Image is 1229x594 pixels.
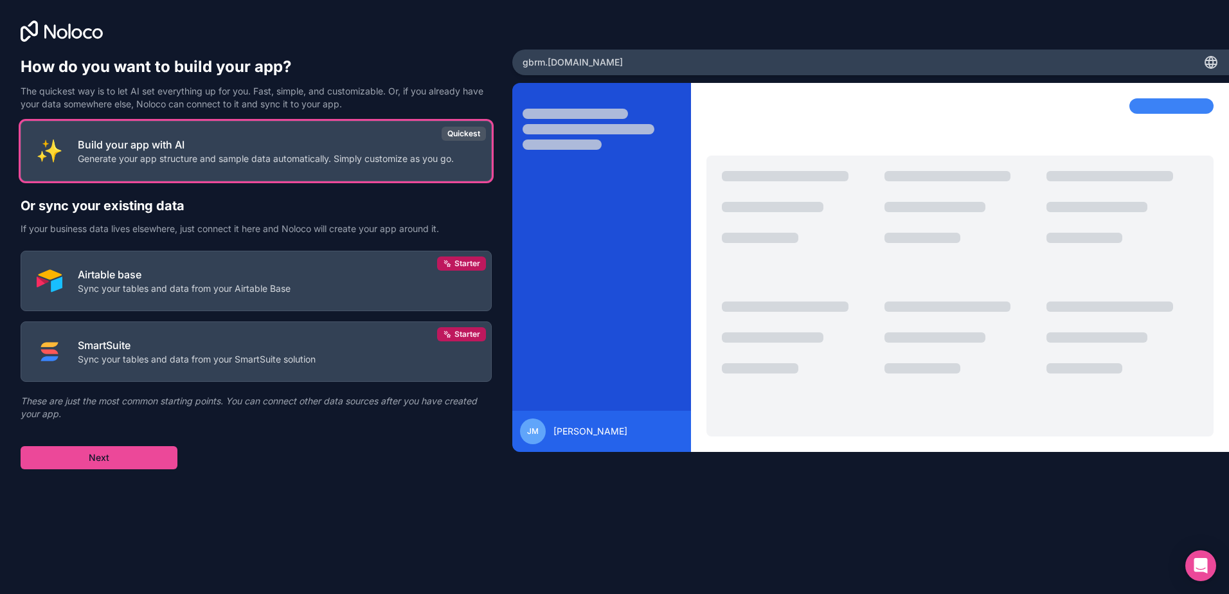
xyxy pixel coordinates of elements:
[78,353,316,366] p: Sync your tables and data from your SmartSuite solution
[21,251,492,311] button: AIRTABLEAirtable baseSync your tables and data from your Airtable BaseStarter
[37,268,62,294] img: AIRTABLE
[21,121,492,181] button: INTERNAL_WITH_AIBuild your app with AIGenerate your app structure and sample data automatically. ...
[21,446,177,469] button: Next
[454,329,480,339] span: Starter
[37,339,62,364] img: SMART_SUITE
[78,137,454,152] p: Build your app with AI
[21,222,492,235] p: If your business data lives elsewhere, just connect it here and Noloco will create your app aroun...
[1185,550,1216,581] div: Open Intercom Messenger
[553,425,627,438] span: [PERSON_NAME]
[21,395,492,420] p: These are just the most common starting points. You can connect other data sources after you have...
[454,258,480,269] span: Starter
[78,267,291,282] p: Airtable base
[78,282,291,295] p: Sync your tables and data from your Airtable Base
[37,138,62,164] img: INTERNAL_WITH_AI
[78,337,316,353] p: SmartSuite
[21,197,492,215] h2: Or sync your existing data
[442,127,486,141] div: Quickest
[21,57,492,77] h1: How do you want to build your app?
[21,85,492,111] p: The quickest way is to let AI set everything up for you. Fast, simple, and customizable. Or, if y...
[527,426,539,437] span: JM
[523,56,623,69] span: gbrm .[DOMAIN_NAME]
[21,321,492,382] button: SMART_SUITESmartSuiteSync your tables and data from your SmartSuite solutionStarter
[78,152,454,165] p: Generate your app structure and sample data automatically. Simply customize as you go.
